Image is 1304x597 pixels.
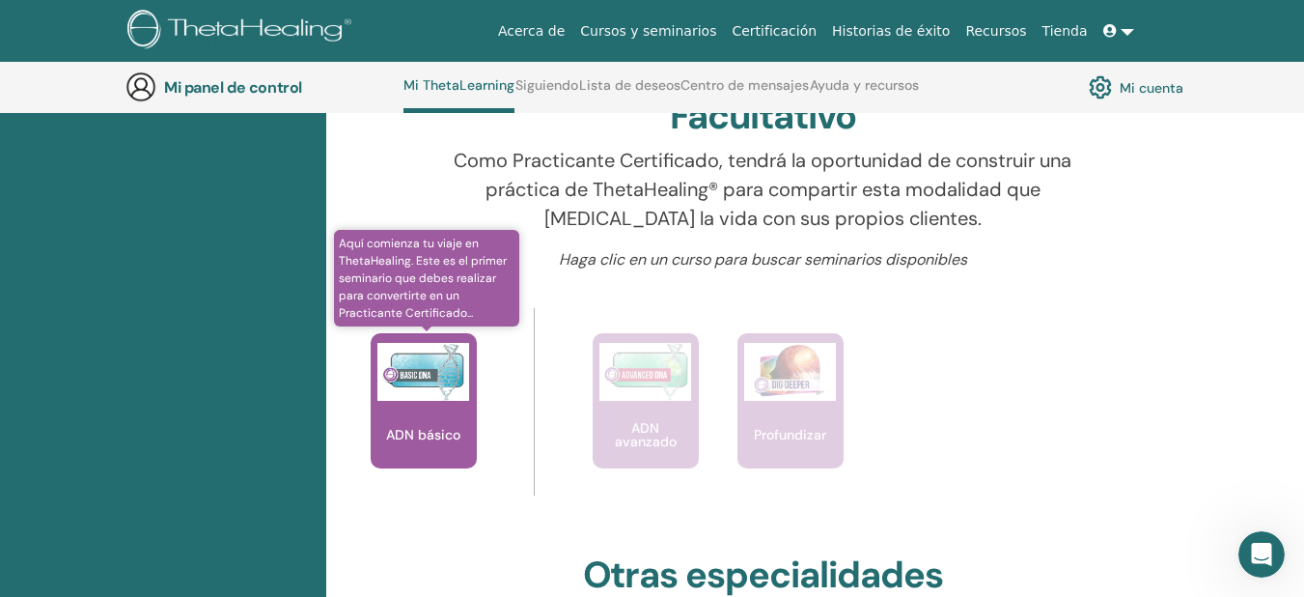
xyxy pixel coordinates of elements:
[1238,531,1285,578] iframe: Chat en vivo de Intercom
[454,148,1071,231] font: Como Practicante Certificado, tendrá la oportunidad de construir una práctica de ThetaHealing® pa...
[754,426,826,443] font: Profundizar
[732,23,817,39] font: Certificación
[164,77,302,98] font: Mi panel de control
[965,23,1026,39] font: Recursos
[593,333,699,507] a: ADN avanzado ADN avanzado
[579,76,680,94] font: Lista de deseos
[724,14,824,49] a: Certificación
[339,236,507,321] font: Aquí comienza tu viaje en ThetaHealing. Este es el primer seminario que debes realizar para conve...
[498,23,565,39] font: Acerca de
[737,333,844,507] a: Profundizar Profundizar
[810,76,919,94] font: Ayuda y recursos
[1089,71,1112,103] img: cog.svg
[680,76,809,94] font: Centro de mensajes
[377,343,469,401] img: ADN básico
[1120,79,1183,97] font: Mi cuenta
[670,92,856,140] font: Facultativo
[580,23,716,39] font: Cursos y seminarios
[1035,14,1096,49] a: Tienda
[371,333,477,507] a: Aquí comienza tu viaje en ThetaHealing. Este es el primer seminario que debes realizar para conve...
[125,71,156,102] img: generic-user-icon.jpg
[824,14,957,49] a: Historias de éxito
[386,426,460,443] font: ADN básico
[810,77,919,108] a: Ayuda y recursos
[599,343,691,401] img: ADN avanzado
[957,14,1034,49] a: Recursos
[1042,23,1088,39] font: Tienda
[559,249,967,270] font: Haga clic en un curso para buscar seminarios disponibles
[1089,71,1183,103] a: Mi cuenta
[572,14,724,49] a: Cursos y seminarios
[403,77,514,113] a: Mi ThetaLearning
[615,419,677,450] font: ADN avanzado
[579,77,680,108] a: Lista de deseos
[127,10,358,53] img: logo.png
[832,23,950,39] font: Historias de éxito
[490,14,572,49] a: Acerca de
[744,343,836,401] img: Profundizar
[515,76,578,94] font: Siguiendo
[680,77,809,108] a: Centro de mensajes
[403,76,514,94] font: Mi ThetaLearning
[515,77,578,108] a: Siguiendo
